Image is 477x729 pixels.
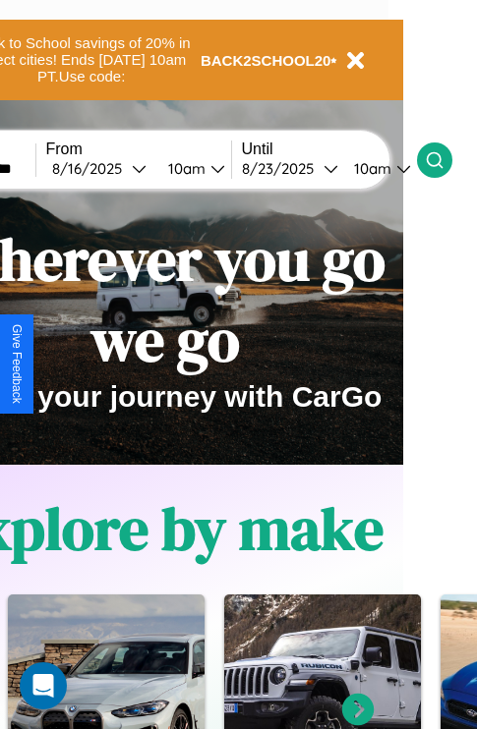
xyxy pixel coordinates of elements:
[242,159,324,178] div: 8 / 23 / 2025
[338,158,417,179] button: 10am
[344,159,396,178] div: 10am
[158,159,210,178] div: 10am
[152,158,231,179] button: 10am
[46,158,152,179] button: 8/16/2025
[20,662,67,709] div: Open Intercom Messenger
[242,140,417,158] label: Until
[201,52,331,69] b: BACK2SCHOOL20
[10,324,24,404] div: Give Feedback
[52,159,132,178] div: 8 / 16 / 2025
[46,140,231,158] label: From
